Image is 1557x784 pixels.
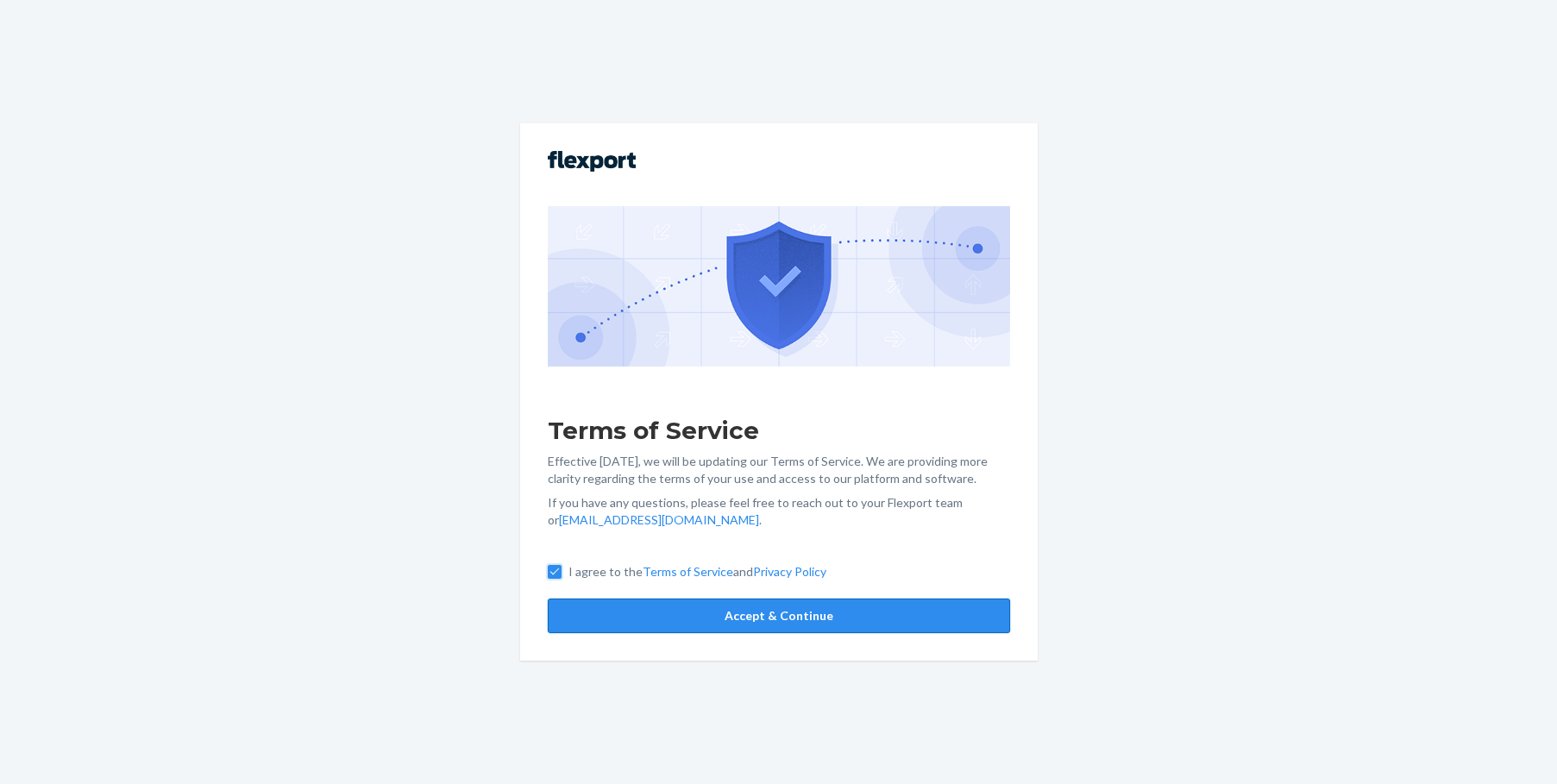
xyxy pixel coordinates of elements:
[548,415,1010,446] h1: Terms of Service
[548,494,1010,529] p: If you have any questions, please feel free to reach out to your Flexport team or .
[35,12,97,28] span: Support
[548,453,1010,487] p: Effective [DATE], we will be updating our Terms of Service. We are providing more clarity regardi...
[753,564,826,579] a: Privacy Policy
[548,565,562,579] input: I agree to theTerms of ServiceandPrivacy Policy
[559,512,759,527] a: [EMAIL_ADDRESS][DOMAIN_NAME]
[548,599,1010,633] button: Accept & Continue
[568,563,826,580] p: I agree to the and
[643,564,733,579] a: Terms of Service
[548,151,636,172] img: Flexport logo
[548,206,1010,367] img: GDPR Compliance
